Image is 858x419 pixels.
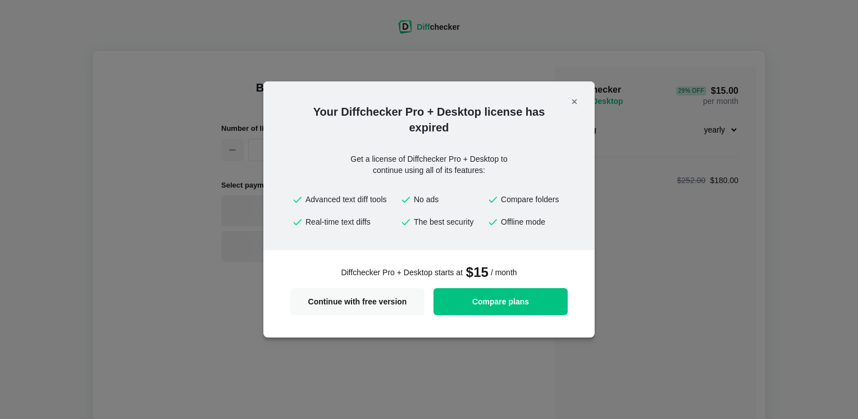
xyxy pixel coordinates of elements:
span: / month [491,267,517,278]
span: The best security [414,216,481,227]
button: Continue with free version [290,288,425,315]
span: Continue with free version [297,298,418,306]
h2: Your Diffchecker Pro + Desktop license has expired [263,104,595,135]
a: Compare plans [433,288,568,315]
div: Get a license of Diffchecker Pro + Desktop to continue using all of its features: [328,153,530,176]
span: Offline mode [501,216,566,227]
span: Diffchecker Pro + Desktop starts at [341,267,462,278]
span: Advanced text diff tools [305,194,394,205]
button: Close modal [565,93,583,111]
span: Real-time text diffs [305,216,394,227]
span: $15 [465,263,489,281]
span: Compare plans [440,298,561,306]
span: Compare folders [501,194,566,205]
span: No ads [414,194,481,205]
